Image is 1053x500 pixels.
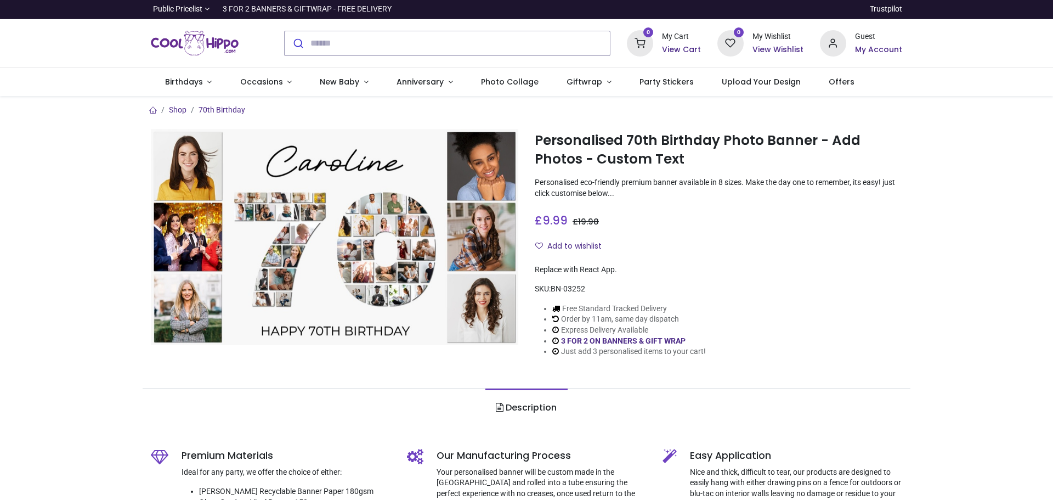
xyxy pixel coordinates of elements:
h1: Personalised 70th Birthday Photo Banner - Add Photos - Custom Text [535,131,902,169]
li: Express Delivery Available [552,325,706,336]
div: Replace with React App. [535,265,902,276]
img: Personalised 70th Birthday Photo Banner - Add Photos - Custom Text [151,129,518,345]
a: Public Pricelist [151,4,210,15]
button: Submit [285,31,310,55]
span: £ [573,216,599,227]
div: 3 FOR 2 BANNERS & GIFTWRAP - FREE DELIVERY [223,4,392,15]
a: View Cart [662,44,701,55]
a: 0 [627,38,653,47]
a: Birthdays [151,68,226,97]
span: Photo Collage [481,76,539,87]
p: Personalised eco-friendly premium banner available in 8 sizes. Make the day one to remember, its ... [535,177,902,199]
button: Add to wishlistAdd to wishlist [535,237,611,256]
span: Anniversary [397,76,444,87]
span: Birthdays [165,76,203,87]
span: 19.98 [578,216,599,227]
li: [PERSON_NAME] Recyclable Banner Paper 180gsm [199,486,390,497]
div: My Wishlist [752,31,803,42]
a: 0 [717,38,744,47]
span: Offers [829,76,854,87]
i: Add to wishlist [535,242,543,250]
sup: 0 [734,27,744,38]
h5: Easy Application [690,449,902,463]
a: Logo of Cool Hippo [151,28,239,59]
span: Party Stickers [639,76,694,87]
a: My Account [855,44,902,55]
a: Shop [169,105,186,114]
a: Occasions [226,68,306,97]
a: 3 FOR 2 ON BANNERS & GIFT WRAP [561,336,686,345]
li: Free Standard Tracked Delivery [552,304,706,314]
span: Upload Your Design [722,76,801,87]
div: Guest [855,31,902,42]
a: View Wishlist [752,44,803,55]
p: Ideal for any party, we offer the choice of either: [182,467,390,478]
sup: 0 [643,27,654,38]
div: SKU: [535,284,902,295]
h5: Our Manufacturing Process [437,449,647,463]
div: My Cart [662,31,701,42]
span: Occasions [240,76,283,87]
span: New Baby [320,76,359,87]
h5: Premium Materials [182,449,390,463]
li: Order by 11am, same day dispatch [552,314,706,325]
span: £ [535,212,568,228]
a: Description [485,389,567,427]
a: Giftwrap [552,68,625,97]
span: 9.99 [542,212,568,228]
span: Public Pricelist [153,4,202,15]
img: Cool Hippo [151,28,239,59]
span: BN-03252 [551,284,585,293]
a: New Baby [306,68,383,97]
li: Just add 3 personalised items to your cart! [552,346,706,357]
a: 70th Birthday [199,105,245,114]
a: Trustpilot [870,4,902,15]
span: Giftwrap [567,76,602,87]
a: Anniversary [382,68,467,97]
